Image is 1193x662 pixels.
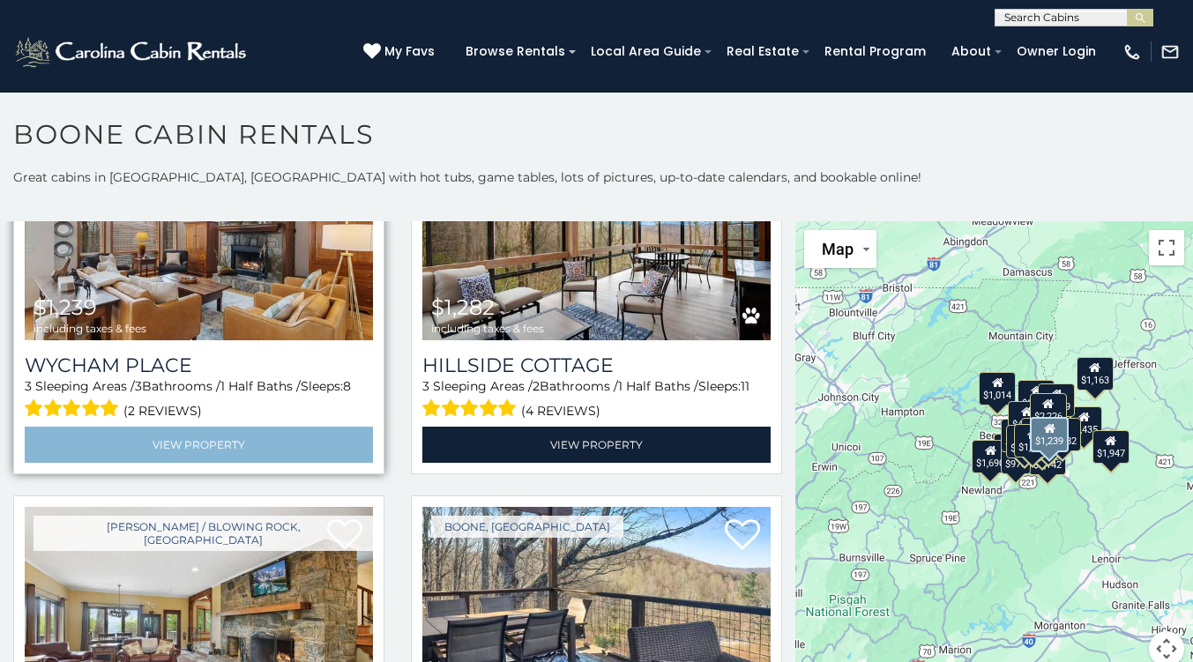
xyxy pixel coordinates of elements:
[25,378,32,394] span: 3
[1028,441,1065,474] div: $2,142
[25,107,373,340] a: Wycham Place $1,239 including taxes & fees
[816,38,935,65] a: Rental Program
[431,516,623,538] a: Boone, [GEOGRAPHIC_DATA]
[1149,230,1184,265] button: Toggle fullscreen view
[431,294,495,320] span: $1,282
[822,240,854,258] span: Map
[363,42,439,62] a: My Favs
[1000,419,1037,452] div: $1,262
[725,517,760,554] a: Add to favorites
[1000,440,1030,473] div: $973
[582,38,710,65] a: Local Area Guide
[422,107,771,340] a: Hillside Cottage $1,282 including taxes & fees
[1024,427,1061,460] div: $1,150
[718,38,808,65] a: Real Estate
[618,378,698,394] span: 1 Half Baths /
[1065,405,1102,439] div: $1,435
[804,230,876,268] button: Change map style
[1038,383,1075,416] div: $1,379
[1018,380,1055,413] div: $1,197
[422,377,771,422] div: Sleeping Areas / Bathrooms / Sleeps:
[431,323,544,334] span: including taxes & fees
[135,378,142,394] span: 3
[123,399,202,422] span: (2 reviews)
[741,378,749,394] span: 11
[1092,430,1129,464] div: $1,947
[1122,42,1142,62] img: phone-regular-white.png
[521,399,600,422] span: (4 reviews)
[1029,392,1066,426] div: $2,226
[943,38,1000,65] a: About
[34,516,373,551] a: [PERSON_NAME] / Blowing Rock, [GEOGRAPHIC_DATA]
[25,427,373,463] a: View Property
[384,42,435,61] span: My Favs
[979,372,1016,405] div: $1,014
[457,38,574,65] a: Browse Rentals
[422,427,771,463] a: View Property
[13,34,251,70] img: White-1-2.png
[25,107,373,340] img: Wycham Place
[1030,416,1069,451] div: $1,239
[34,294,97,320] span: $1,239
[34,323,146,334] span: including taxes & fees
[533,378,540,394] span: 2
[1006,424,1043,457] div: $2,027
[1008,38,1105,65] a: Owner Login
[25,353,373,377] a: Wycham Place
[1076,356,1113,390] div: $1,163
[343,378,351,394] span: 8
[1014,423,1051,457] div: $1,235
[422,378,429,394] span: 3
[25,377,373,422] div: Sleeping Areas / Bathrooms / Sleeps:
[1008,401,1045,435] div: $4,069
[1044,418,1081,451] div: $1,282
[1160,42,1180,62] img: mail-regular-white.png
[422,107,771,340] img: Hillside Cottage
[972,440,1009,473] div: $1,690
[422,353,771,377] a: Hillside Cottage
[220,378,301,394] span: 1 Half Baths /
